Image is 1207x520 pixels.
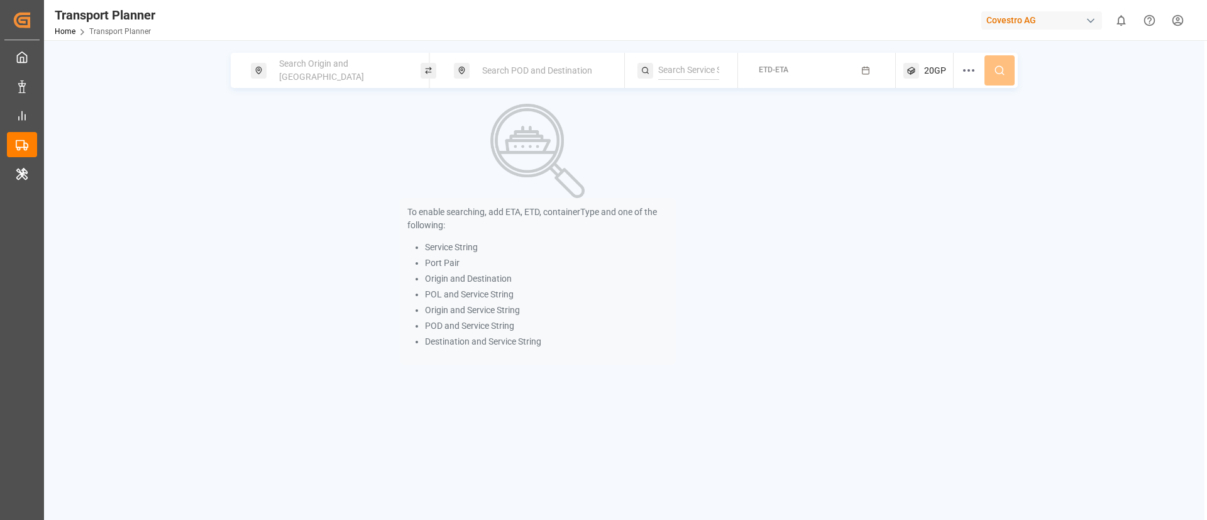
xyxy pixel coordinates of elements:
[55,6,155,25] div: Transport Planner
[981,8,1107,32] button: Covestro AG
[425,241,668,254] li: Service String
[482,65,592,75] span: Search POD and Destination
[1107,6,1135,35] button: show 0 new notifications
[981,11,1102,30] div: Covestro AG
[425,288,668,301] li: POL and Service String
[425,304,668,317] li: Origin and Service String
[407,206,668,232] p: To enable searching, add ETA, ETD, containerType and one of the following:
[490,104,585,198] img: Search
[425,272,668,285] li: Origin and Destination
[658,61,719,80] input: Search Service String
[425,319,668,333] li: POD and Service String
[55,27,75,36] a: Home
[759,65,788,74] span: ETD-ETA
[924,64,946,77] span: 20GP
[746,58,888,83] button: ETD-ETA
[279,58,364,82] span: Search Origin and [GEOGRAPHIC_DATA]
[1135,6,1164,35] button: Help Center
[425,257,668,270] li: Port Pair
[425,335,668,348] li: Destination and Service String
